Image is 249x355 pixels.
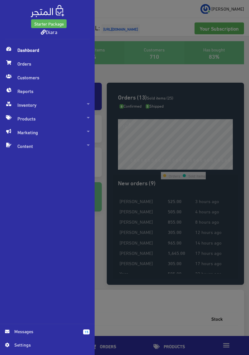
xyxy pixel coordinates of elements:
a: Settings [5,341,90,351]
a: Starter Package [31,19,66,28]
span: 15 [83,329,90,334]
span: Settings [14,341,85,348]
a: Diara [41,27,57,36]
span: Messages [14,328,78,335]
a: 15 Messages [5,328,90,341]
span: Content [5,139,90,153]
span: Orders [5,57,90,71]
span: Marketing [5,125,90,139]
span: Products [5,112,90,125]
span: Customers [5,71,90,84]
span: Dashboard [5,43,90,57]
span: Reports [5,84,90,98]
img: . [31,5,64,17]
span: Inventory [5,98,90,112]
